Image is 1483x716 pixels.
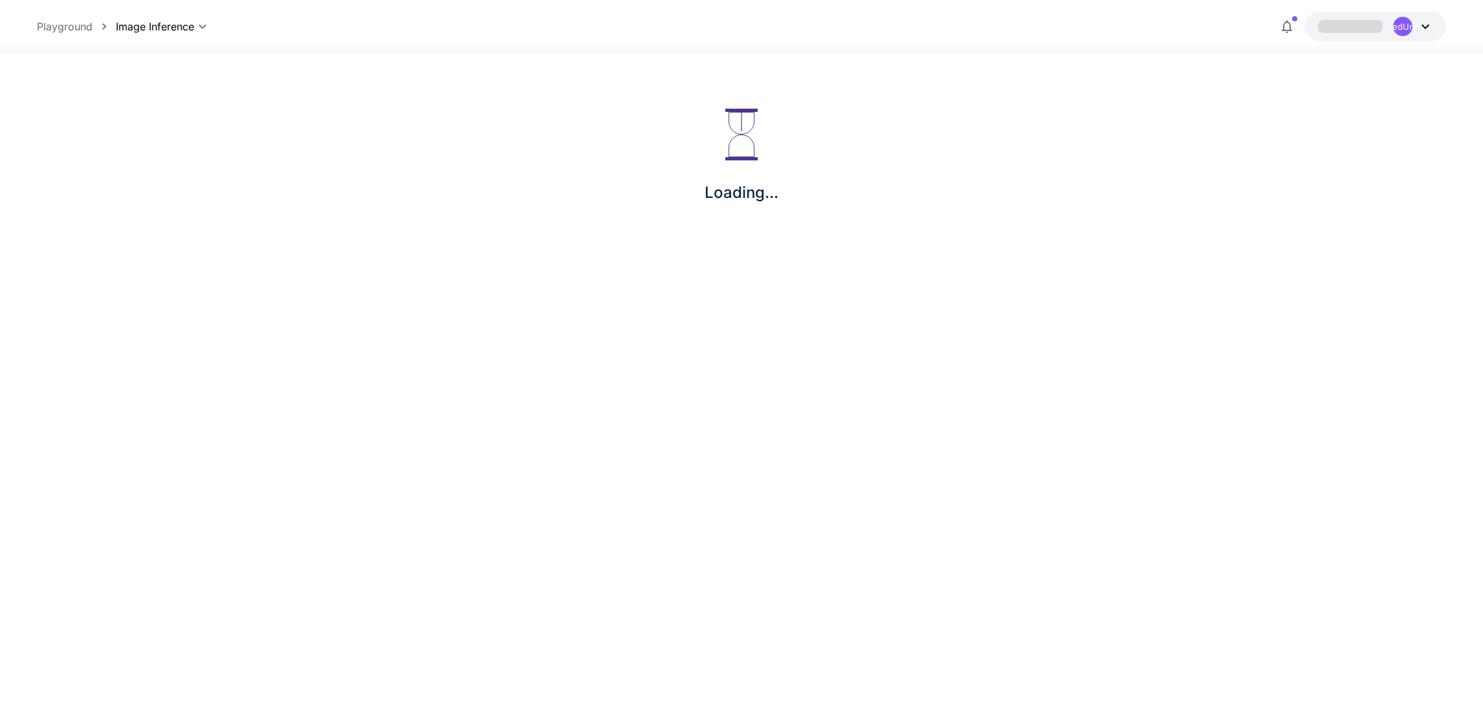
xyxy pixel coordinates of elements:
nav: breadcrumb [37,19,116,34]
button: UndefinedUndefined [1305,12,1446,41]
span: Image Inference [116,19,194,34]
div: UndefinedUndefined [1393,17,1412,36]
a: Playground [37,19,93,34]
p: Loading... [705,181,778,204]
